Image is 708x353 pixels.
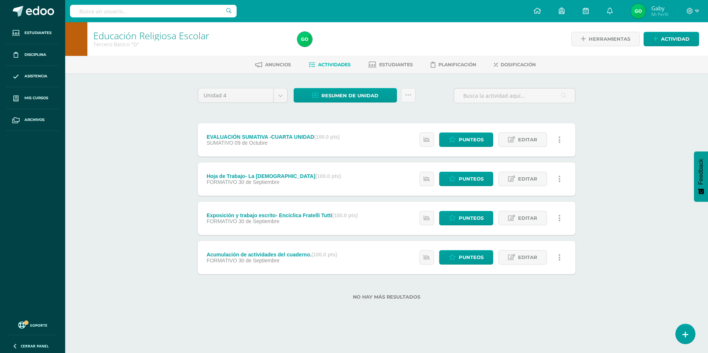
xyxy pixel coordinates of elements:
[454,88,575,103] input: Busca la actividad aquí...
[518,172,537,186] span: Editar
[207,140,233,146] span: SUMATIVO
[9,320,56,330] a: Soporte
[30,323,47,328] span: Soporte
[6,66,59,88] a: Asistencia
[698,159,704,185] span: Feedback
[439,211,493,225] a: Punteos
[93,29,209,42] a: Educación Religiosa Escolar
[204,88,268,102] span: Unidad 4
[571,32,640,46] a: Herramientas
[6,87,59,109] a: Mis cursos
[459,172,484,186] span: Punteos
[6,44,59,66] a: Disciplina
[651,11,668,17] span: Mi Perfil
[21,343,49,349] span: Cerrar panel
[332,212,358,218] strong: (100.0 pts)
[70,5,237,17] input: Busca un usuario...
[651,4,668,12] span: Gaby
[644,32,699,46] a: Actividad
[238,258,280,263] span: 30 de Septiembre
[235,140,268,146] span: 09 de Octubre
[321,89,378,102] span: Resumen de unidad
[501,62,536,67] span: Dosificación
[24,117,44,123] span: Archivos
[311,252,337,258] strong: (100.0 pts)
[207,212,358,218] div: Exposición y trabajo escrito- Encíclica Fratelli Tutti
[24,95,48,101] span: Mis cursos
[198,294,575,300] label: No hay más resultados
[314,134,340,140] strong: (100.0 pts)
[207,258,237,263] span: FORMATIVO
[6,22,59,44] a: Estudiantes
[518,133,537,147] span: Editar
[315,173,341,179] strong: (100.0 pts)
[198,88,287,102] a: Unidad 4
[207,252,337,258] div: Acumulación de actividades del cuaderno.
[207,218,237,224] span: FORMATIVO
[238,179,280,185] span: 30 de Septiembre
[24,73,47,79] span: Asistencia
[93,30,288,41] h1: Educación Religiosa Escolar
[439,250,493,265] a: Punteos
[431,59,476,71] a: Planificación
[459,211,484,225] span: Punteos
[439,132,493,147] a: Punteos
[207,134,340,140] div: EVALUACIÓN SUMATIVA -CUARTA UNIDAD
[265,62,291,67] span: Anuncios
[294,88,397,102] a: Resumen de unidad
[318,62,351,67] span: Actividades
[438,62,476,67] span: Planificación
[93,41,288,48] div: Tercero Básico 'D'
[518,211,537,225] span: Editar
[255,59,291,71] a: Anuncios
[379,62,413,67] span: Estudiantes
[459,133,484,147] span: Punteos
[309,59,351,71] a: Actividades
[297,32,312,47] img: 52c6a547d3e5ceb6647bead920684466.png
[207,173,341,179] div: Hoja de Trabajo- La [DEMOGRAPHIC_DATA]
[518,251,537,264] span: Editar
[661,32,689,46] span: Actividad
[24,30,51,36] span: Estudiantes
[459,251,484,264] span: Punteos
[694,151,708,202] button: Feedback - Mostrar encuesta
[6,109,59,131] a: Archivos
[439,172,493,186] a: Punteos
[24,52,46,58] span: Disciplina
[589,32,630,46] span: Herramientas
[238,218,280,224] span: 30 de Septiembre
[368,59,413,71] a: Estudiantes
[631,4,646,19] img: 52c6a547d3e5ceb6647bead920684466.png
[494,59,536,71] a: Dosificación
[207,179,237,185] span: FORMATIVO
